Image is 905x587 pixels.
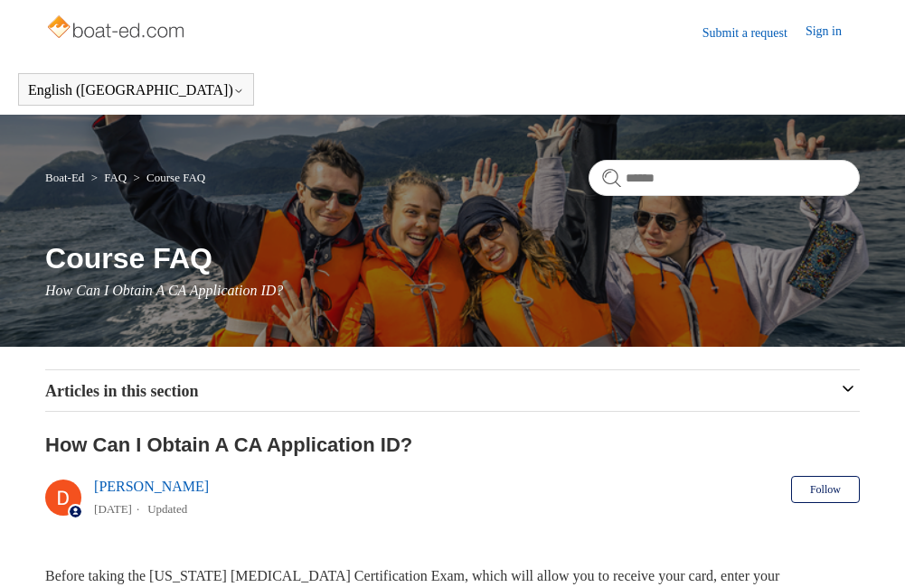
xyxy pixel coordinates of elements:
[791,476,860,503] button: Follow Article
[94,479,209,494] a: [PERSON_NAME]
[589,160,860,196] input: Search
[844,526,891,573] div: Live chat
[88,171,130,184] li: FAQ
[104,171,127,184] a: FAQ
[45,430,860,460] h2: How Can I Obtain A CA Application ID?
[45,283,283,298] span: How Can I Obtain A CA Application ID?
[45,171,88,184] li: Boat-Ed
[806,22,860,43] a: Sign in
[45,237,860,280] h1: Course FAQ
[147,502,187,516] li: Updated
[130,171,206,184] li: Course FAQ
[94,502,132,516] time: 03/01/2024, 13:15
[45,171,84,184] a: Boat-Ed
[702,23,806,42] a: Submit a request
[146,171,205,184] a: Course FAQ
[45,382,198,400] span: Articles in this section
[28,82,244,98] button: English ([GEOGRAPHIC_DATA])
[45,11,189,47] img: Boat-Ed Help Center home page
